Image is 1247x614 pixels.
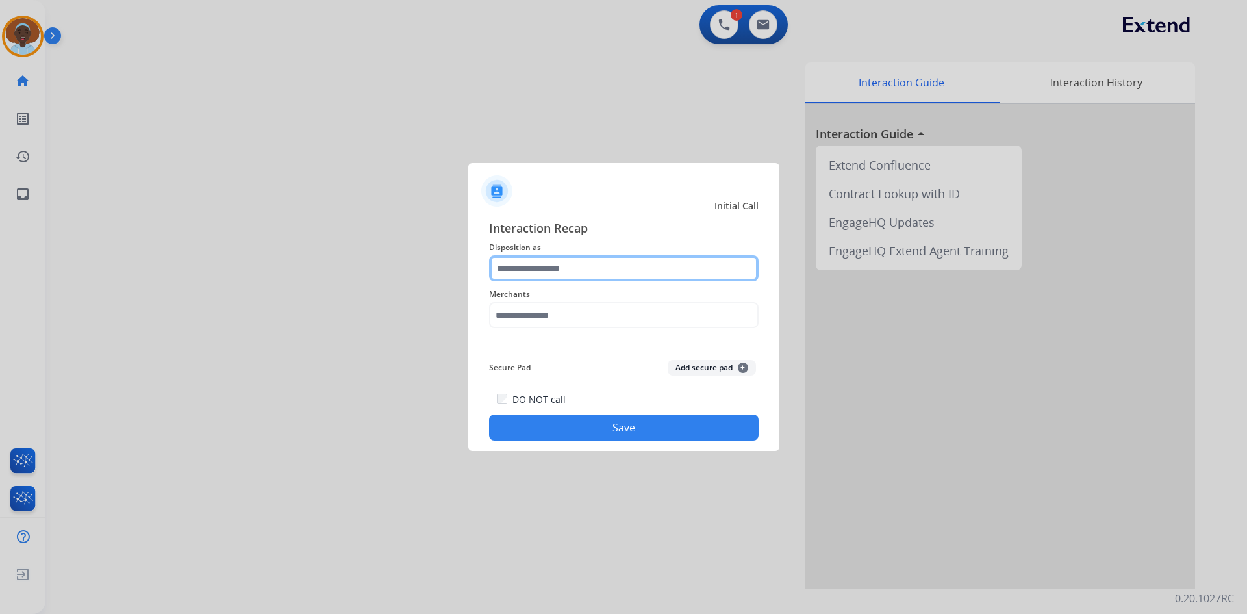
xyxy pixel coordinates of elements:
[668,360,756,376] button: Add secure pad+
[489,287,759,302] span: Merchants
[489,415,759,441] button: Save
[489,360,531,376] span: Secure Pad
[481,175,512,207] img: contactIcon
[714,199,759,212] span: Initial Call
[512,393,566,406] label: DO NOT call
[1175,591,1234,606] p: 0.20.1027RC
[489,240,759,255] span: Disposition as
[489,219,759,240] span: Interaction Recap
[738,363,748,373] span: +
